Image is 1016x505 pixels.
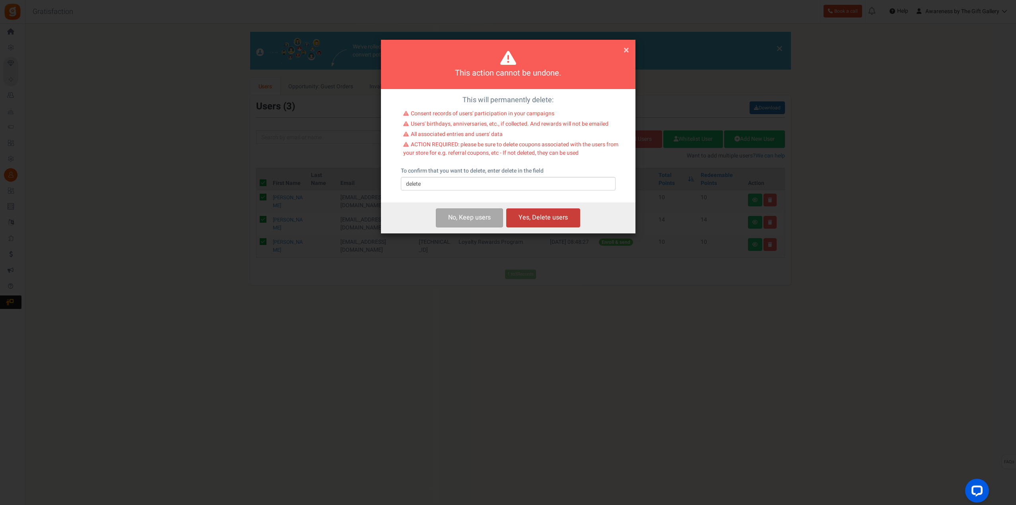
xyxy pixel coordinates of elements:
span: s [488,213,491,222]
button: No, Keep users [436,208,503,227]
h4: This action cannot be undone. [391,68,626,79]
label: To confirm that you want to delete, enter delete in the field [401,167,544,175]
li: All associated entries and users' data [403,130,618,141]
span: × [624,43,629,58]
li: Consent records of users' participation in your campaigns [403,110,618,120]
li: ACTION REQUIRED: please be sure to delete coupons associated with the users from your store for e... [403,141,618,159]
p: This will permanently delete: [387,95,629,105]
li: Users' birthdays, anniversaries, etc., if collected. And rewards will not be emailed [403,120,618,130]
button: Yes, Delete users [506,208,580,227]
input: delete [401,177,616,190]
